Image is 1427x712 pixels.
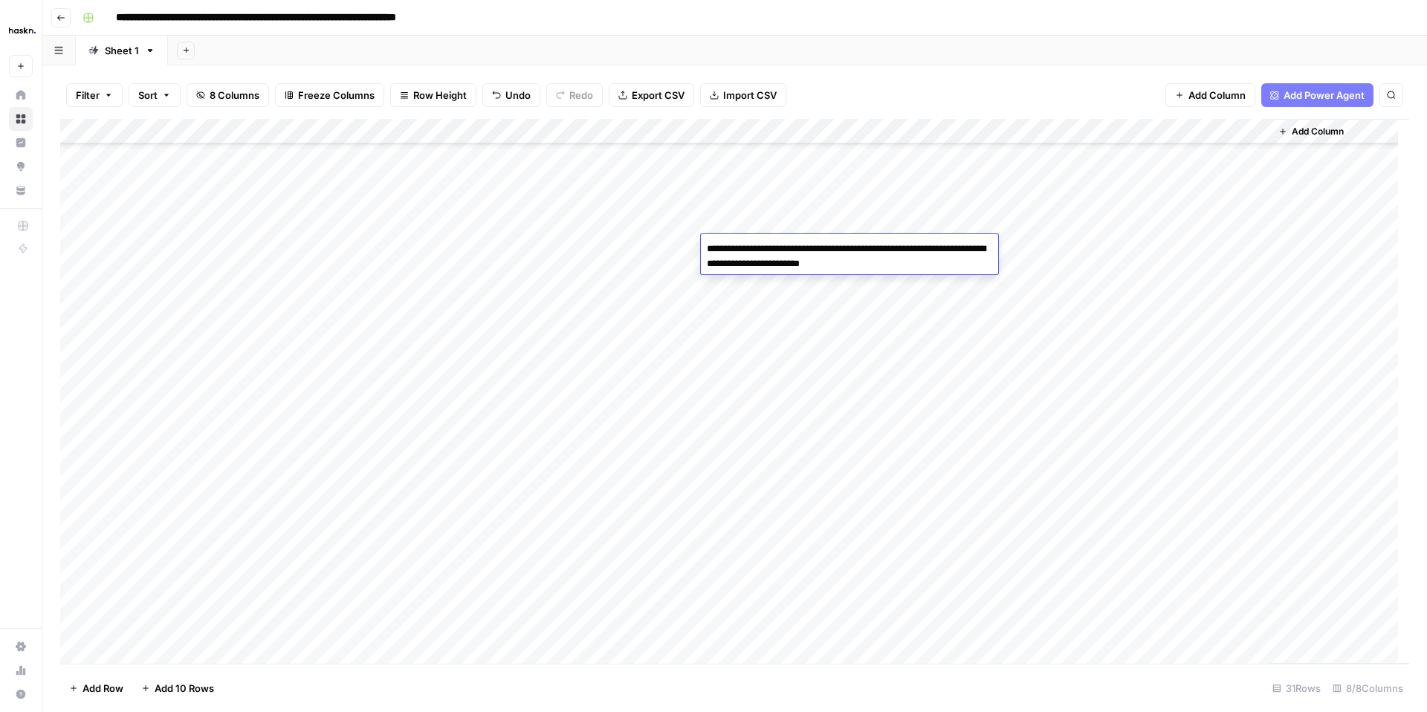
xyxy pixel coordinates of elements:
[9,83,33,107] a: Home
[76,88,100,103] span: Filter
[723,88,777,103] span: Import CSV
[632,88,685,103] span: Export CSV
[138,88,158,103] span: Sort
[9,635,33,658] a: Settings
[9,178,33,202] a: Your Data
[390,83,476,107] button: Row Height
[155,681,214,696] span: Add 10 Rows
[105,43,139,58] div: Sheet 1
[9,17,36,44] img: Haskn Logo
[9,682,33,706] button: Help + Support
[76,36,168,65] a: Sheet 1
[298,88,375,103] span: Freeze Columns
[210,88,259,103] span: 8 Columns
[1292,125,1344,138] span: Add Column
[1165,83,1255,107] button: Add Column
[569,88,593,103] span: Redo
[9,131,33,155] a: Insights
[1266,676,1327,700] div: 31 Rows
[1261,83,1373,107] button: Add Power Agent
[66,83,123,107] button: Filter
[275,83,384,107] button: Freeze Columns
[609,83,694,107] button: Export CSV
[82,681,123,696] span: Add Row
[129,83,181,107] button: Sort
[413,88,467,103] span: Row Height
[9,658,33,682] a: Usage
[1272,122,1350,141] button: Add Column
[1188,88,1246,103] span: Add Column
[546,83,603,107] button: Redo
[505,88,531,103] span: Undo
[9,12,33,49] button: Workspace: Haskn
[60,676,132,700] button: Add Row
[482,83,540,107] button: Undo
[132,676,223,700] button: Add 10 Rows
[9,155,33,178] a: Opportunities
[1284,88,1365,103] span: Add Power Agent
[187,83,269,107] button: 8 Columns
[9,107,33,131] a: Browse
[1327,676,1409,700] div: 8/8 Columns
[700,83,786,107] button: Import CSV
